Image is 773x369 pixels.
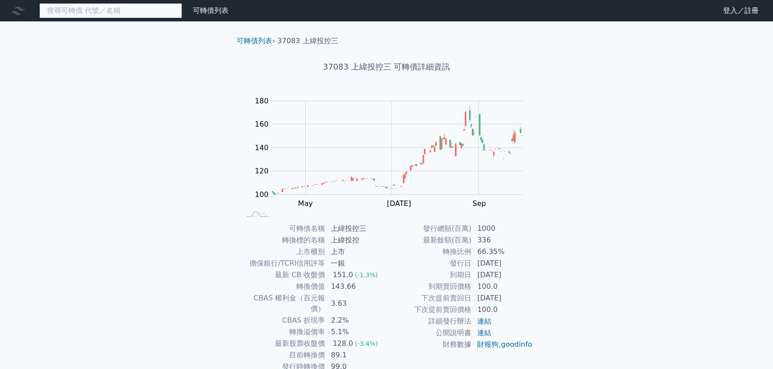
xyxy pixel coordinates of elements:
[229,61,544,73] h1: 37083 上緯投控三 可轉債詳細資訊
[325,223,386,234] td: 上緯投控三
[255,120,269,128] tspan: 160
[472,223,533,234] td: 1000
[387,199,411,208] tspan: [DATE]
[355,271,378,279] span: (-1.3%)
[386,316,472,327] td: 詳細發行辦法
[240,338,325,349] td: 最新股票收盤價
[472,246,533,258] td: 66.35%
[240,234,325,246] td: 轉換標的名稱
[386,339,472,350] td: 財務數據
[298,199,313,208] tspan: May
[386,223,472,234] td: 發行總額(百萬)
[472,281,533,292] td: 100.0
[240,258,325,269] td: 擔保銀行/TCRI信用評等
[386,327,472,339] td: 公開說明書
[240,281,325,292] td: 轉換價值
[472,234,533,246] td: 336
[501,340,532,348] a: goodinfo
[237,37,272,45] a: 可轉債列表
[386,269,472,281] td: 到期日
[472,269,533,281] td: [DATE]
[39,3,182,18] input: 搜尋可轉債 代號／名稱
[240,315,325,326] td: CBAS 折現率
[386,258,472,269] td: 發行日
[716,4,766,18] a: 登入／註冊
[240,349,325,361] td: 目前轉換價
[473,199,486,208] tspan: Sep
[386,234,472,246] td: 最新餘額(百萬)
[250,97,536,208] g: Chart
[472,292,533,304] td: [DATE]
[325,292,386,315] td: 3.63
[325,281,386,292] td: 143.66
[477,328,491,337] a: 連結
[240,326,325,338] td: 轉換溢價率
[477,340,499,348] a: 財報狗
[255,97,269,105] tspan: 180
[472,304,533,316] td: 100.0
[325,234,386,246] td: 上緯投控
[386,281,472,292] td: 到期賣回價格
[325,258,386,269] td: 一銀
[472,339,533,350] td: ,
[331,338,355,349] div: 128.0
[255,190,269,199] tspan: 100
[193,6,229,15] a: 可轉債列表
[240,292,325,315] td: CBAS 權利金（百元報價）
[325,349,386,361] td: 89.1
[386,304,472,316] td: 下次提前賣回價格
[240,269,325,281] td: 最新 CB 收盤價
[237,36,275,46] li: ›
[477,317,491,325] a: 連結
[386,292,472,304] td: 下次提前賣回日
[355,340,378,347] span: (-3.4%)
[331,270,355,280] div: 151.0
[325,246,386,258] td: 上市
[255,167,269,175] tspan: 120
[278,36,338,46] li: 37083 上緯投控三
[325,326,386,338] td: 5.1%
[240,223,325,234] td: 可轉債名稱
[472,258,533,269] td: [DATE]
[386,246,472,258] td: 轉換比例
[325,315,386,326] td: 2.2%
[255,143,269,152] tspan: 140
[240,246,325,258] td: 上市櫃別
